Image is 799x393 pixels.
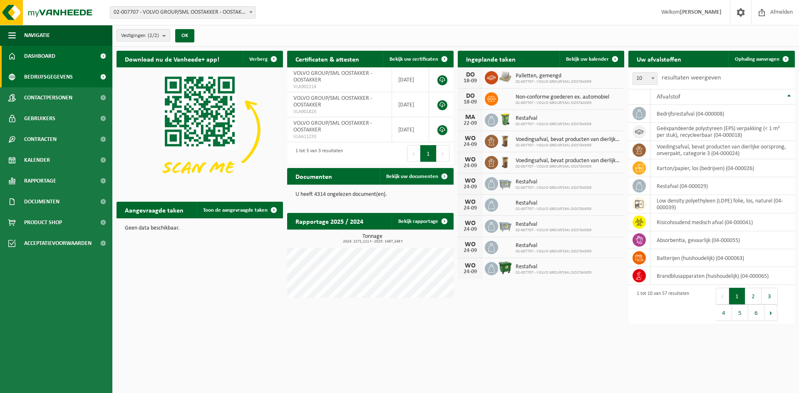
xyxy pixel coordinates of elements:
[407,145,420,162] button: Previous
[498,112,512,126] img: WB-0240-HPE-GN-50
[633,72,658,85] span: 10
[287,168,340,184] h2: Documenten
[293,109,385,115] span: VLA901826
[650,159,795,177] td: karton/papier, los (bedrijven) (04-000026)
[516,79,591,84] span: 02-007707 - VOLVO GROUP/SML OOSTAKKER
[516,270,591,275] span: 02-007707 - VOLVO GROUP/SML OOSTAKKER
[566,57,609,62] span: Bekijk uw kalender
[175,29,194,42] button: OK
[24,129,57,150] span: Contracten
[24,87,72,108] span: Contactpersonen
[462,205,479,211] div: 24-09
[748,304,764,321] button: 6
[462,269,479,275] div: 24-09
[498,70,512,84] img: LP-PA-00000-WDN-11
[291,144,343,163] div: 1 tot 3 van 3 resultaten
[148,33,159,38] count: (2/2)
[293,133,385,140] span: VLA611233
[293,84,385,90] span: VLA902214
[650,123,795,141] td: geëxpandeerde polystyreen (EPS) verpakking (< 1 m² per stuk), recycleerbaar (04-000018)
[24,171,56,191] span: Rapportage
[24,46,55,67] span: Dashboard
[287,213,372,229] h2: Rapportage 2025 / 2024
[392,92,429,117] td: [DATE]
[462,78,479,84] div: 18-09
[498,133,512,148] img: WB-0140-HPE-BN-01
[462,199,479,205] div: WO
[762,288,778,304] button: 3
[462,184,479,190] div: 24-09
[383,51,453,67] a: Bekijk uw certificaten
[633,73,657,84] span: 10
[437,145,449,162] button: Next
[24,191,60,212] span: Documenten
[243,51,282,67] button: Verberg
[386,174,438,179] span: Bekijk uw documenten
[735,57,779,62] span: Ophaling aanvragen
[516,73,591,79] span: Palletten, gemengd
[458,51,524,67] h2: Ingeplande taken
[516,158,620,164] span: Voedingsafval, bevat producten van dierlijke oorsprong, onverpakt, categorie 3
[462,114,479,121] div: MA
[392,213,453,230] a: Bekijk rapportage
[650,141,795,159] td: voedingsafval, bevat producten van dierlijke oorsprong, onverpakt, categorie 3 (04-000024)
[380,168,453,185] a: Bekijk uw documenten
[516,94,609,101] span: Non-conforme goederen ex. automobiel
[516,164,620,169] span: 02-007707 - VOLVO GROUP/SML OOSTAKKER
[732,304,748,321] button: 5
[24,25,50,46] span: Navigatie
[516,143,620,148] span: 02-007707 - VOLVO GROUP/SML OOSTAKKER
[462,220,479,227] div: WO
[293,120,372,133] span: VOLVO GROUP/SML OOSTAKKER - OOSTAKKER
[392,117,429,142] td: [DATE]
[628,51,690,67] h2: Uw afvalstoffen
[650,249,795,267] td: batterijen (huishoudelijk) (04-000063)
[680,9,722,15] strong: [PERSON_NAME]
[498,155,512,169] img: WB-0140-HPE-BN-01
[390,57,438,62] span: Bekijk uw certificaten
[462,262,479,269] div: WO
[24,67,73,87] span: Bedrijfsgegevens
[516,136,620,143] span: Voedingsafval, bevat producten van dierlijke oorsprong, onverpakt, categorie 3
[462,121,479,126] div: 22-09
[633,287,689,322] div: 1 tot 10 van 57 resultaten
[462,99,479,105] div: 18-09
[291,240,454,244] span: 2024: 2171,111 t - 2025: 1487,248 t
[462,163,479,169] div: 24-09
[293,95,372,108] span: VOLVO GROUP/SML OOSTAKKER - OOSTAKKER
[498,261,512,275] img: WB-1100-HPE-GN-01
[117,51,228,67] h2: Download nu de Vanheede+ app!
[516,101,609,106] span: 02-007707 - VOLVO GROUP/SML OOSTAKKER
[559,51,623,67] a: Bekijk uw kalender
[24,233,92,254] span: Acceptatievoorwaarden
[295,192,445,198] p: U heeft 4314 ongelezen document(en).
[462,227,479,232] div: 24-09
[462,93,479,99] div: DO
[728,51,794,67] a: Ophaling aanvragen
[125,225,275,231] p: Geen data beschikbaar.
[650,105,795,123] td: bedrijfsrestafval (04-000008)
[516,249,591,254] span: 02-007707 - VOLVO GROUP/SML OOSTAKKER
[117,29,170,42] button: Vestigingen(2/2)
[650,231,795,249] td: absorbentia, gevaarlijk (04-000055)
[462,178,479,184] div: WO
[498,218,512,232] img: WB-2500-GAL-GY-01
[287,51,367,67] h2: Certificaten & attesten
[516,264,591,270] span: Restafval
[196,202,282,218] a: Toon de aangevraagde taken
[745,288,762,304] button: 2
[24,108,55,129] span: Gebruikers
[293,70,372,83] span: VOLVO GROUP/SML OOSTAKKER - OOSTAKKER
[462,248,479,254] div: 24-09
[249,57,268,62] span: Verberg
[516,115,591,122] span: Restafval
[516,207,591,212] span: 02-007707 - VOLVO GROUP/SML OOSTAKKER
[462,135,479,142] div: WO
[657,94,680,100] span: Afvalstof
[462,156,479,163] div: WO
[117,202,192,218] h2: Aangevraagde taken
[650,195,795,213] td: low density polyethyleen (LDPE) folie, los, naturel (04-000039)
[110,6,256,19] span: 02-007707 - VOLVO GROUP/SML OOSTAKKER - OOSTAKKER
[516,179,591,185] span: Restafval
[516,185,591,190] span: 02-007707 - VOLVO GROUP/SML OOSTAKKER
